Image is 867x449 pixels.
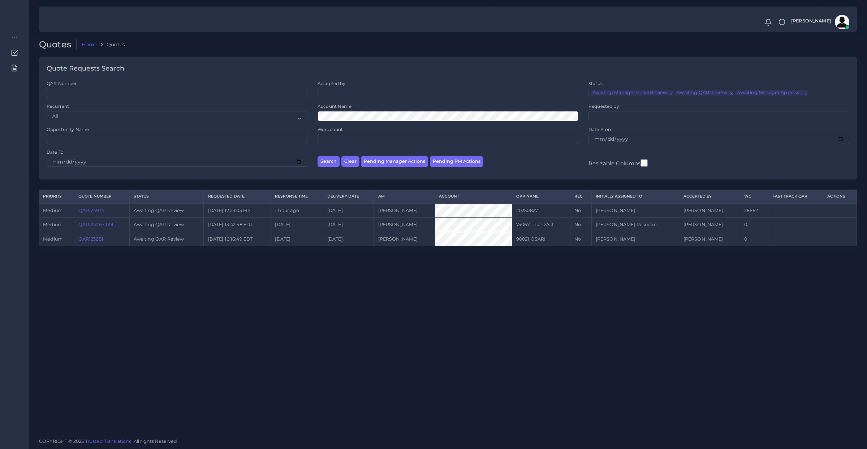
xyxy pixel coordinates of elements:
span: [PERSON_NAME] [791,19,831,24]
td: 90021 OSARH [512,232,570,246]
td: [DATE] 12:23:03 EDT [204,203,271,218]
label: Accepted by [318,80,346,86]
td: [DATE] [271,232,323,246]
th: Opp Name [512,190,570,203]
td: 0 [740,218,768,232]
th: WC [740,190,768,203]
input: Resizable Columns [640,158,648,168]
th: Requested Date [204,190,271,203]
th: Account [435,190,512,203]
td: [PERSON_NAME] Resuche [591,218,679,232]
td: [PERSON_NAME] [679,203,740,218]
th: Quote Number [74,190,129,203]
th: Priority [39,190,74,203]
td: [DATE] [323,218,374,232]
th: REC [570,190,591,203]
td: [DATE] [323,203,374,218]
button: Pending Manager Actions [361,156,428,167]
li: Awaiting Manager Initial Review [591,90,673,96]
span: medium [43,222,62,227]
span: medium [43,236,62,242]
td: Awaiting QAR Review [129,203,204,218]
th: AM [374,190,435,203]
td: [DATE] [323,232,374,246]
td: Awaiting QAR Review [129,232,204,246]
label: Recurrent [47,103,69,109]
td: [PERSON_NAME] [374,232,435,246]
a: [PERSON_NAME]avatar [788,15,852,29]
span: medium [43,208,62,213]
td: [PERSON_NAME] [679,232,740,246]
th: Status [129,190,204,203]
td: No [570,232,591,246]
td: 0 [740,232,768,246]
a: QAR123851 [78,236,103,242]
label: Resizable Columns [588,158,648,168]
td: 20250827 [512,203,570,218]
th: Response Time [271,190,323,203]
span: COPYRIGHT © 2025 [39,437,177,445]
td: [PERSON_NAME] [679,218,740,232]
label: Requested by [588,103,619,109]
label: Account Name [318,103,351,109]
td: No [570,218,591,232]
td: 28662 [740,203,768,218]
th: Delivery Date [323,190,374,203]
th: Fast Track QAR [768,190,823,203]
td: No [570,203,591,218]
td: [DATE] [271,218,323,232]
button: Pending PM Actions [430,156,483,167]
label: Wordcount [318,126,343,132]
label: Date To [47,149,64,155]
td: 74067 - TranzAct [512,218,570,232]
label: QAR Number [47,80,77,86]
label: Date From [588,126,613,132]
td: [PERSON_NAME] [374,203,435,218]
td: [PERSON_NAME] [591,232,679,246]
th: Accepted by [679,190,740,203]
td: [PERSON_NAME] [591,203,679,218]
label: Opportunity Name [47,126,89,132]
a: QAR124267-001 [78,222,114,227]
button: Clear [341,156,359,167]
button: Search [318,156,340,167]
th: Initially Assigned to [591,190,679,203]
li: Awaiting Manager Approval [735,90,808,96]
td: [PERSON_NAME] [374,218,435,232]
h4: Quote Requests Search [47,65,124,73]
a: QAR124914 [78,208,104,213]
li: Awaiting QAR Review [675,90,733,96]
li: Quotes [97,41,125,48]
h2: Quotes [39,39,77,50]
img: avatar [835,15,849,29]
td: 1 hour ago [271,203,323,218]
label: Status [588,80,603,86]
span: , All rights Reserved [131,437,177,445]
td: Awaiting QAR Review [129,218,204,232]
a: Home [82,41,98,48]
td: [DATE] 13:42:58 EDT [204,218,271,232]
td: [DATE] 16:16:49 EDT [204,232,271,246]
th: Actions [823,190,857,203]
a: Trusted Translations [85,439,131,444]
